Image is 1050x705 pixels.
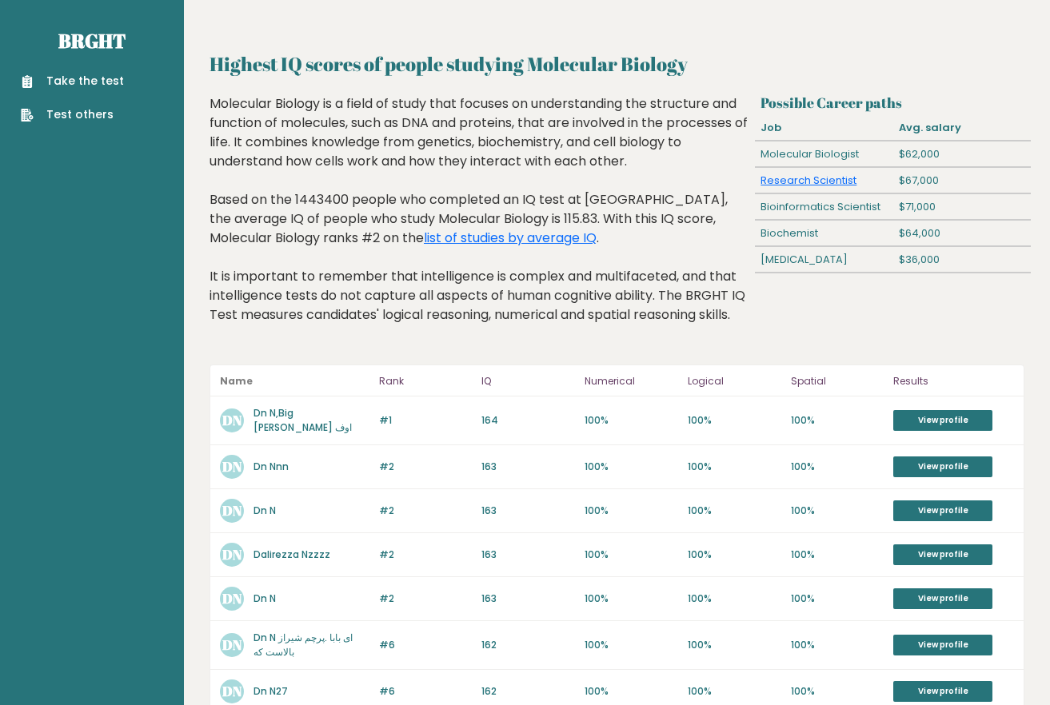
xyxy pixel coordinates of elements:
text: DN [222,635,242,654]
a: View profile [893,588,992,609]
p: 163 [481,504,575,518]
a: View profile [893,681,992,702]
p: 100% [585,413,678,428]
p: Results [893,372,1014,391]
text: DN [222,501,242,520]
text: DN [222,589,242,607]
h2: Highest IQ scores of people studying Molecular Biology [210,50,1024,78]
p: 100% [791,504,884,518]
div: Bioinformatics Scientist [755,194,892,220]
p: Rank [379,372,473,391]
p: #2 [379,548,473,562]
p: 100% [688,413,781,428]
p: 100% [688,684,781,699]
div: $36,000 [892,247,1030,273]
a: Dn N [254,591,276,605]
p: 163 [481,460,575,474]
p: 100% [791,548,884,562]
p: 162 [481,638,575,652]
p: 163 [481,591,575,606]
a: Brght [58,28,126,54]
p: 100% [585,460,678,474]
div: Avg. salary [892,115,1030,141]
p: Numerical [585,372,678,391]
a: Dn N,Big [PERSON_NAME] اوف [254,406,352,434]
div: $64,000 [892,221,1030,246]
p: Spatial [791,372,884,391]
p: 100% [585,684,678,699]
div: $67,000 [892,168,1030,193]
a: Dn Nnn [254,460,289,473]
p: 100% [688,591,781,606]
a: Dn N ای بابا .پرچم شیراز بالاست که [254,631,353,659]
a: View profile [893,544,992,565]
p: 100% [791,684,884,699]
p: 100% [585,504,678,518]
p: 100% [791,460,884,474]
text: DN [222,411,242,429]
p: 100% [791,413,884,428]
a: View profile [893,635,992,655]
p: #2 [379,591,473,606]
div: [MEDICAL_DATA] [755,247,892,273]
b: Name [220,374,253,388]
p: 100% [688,548,781,562]
a: Dalirezza Nzzzz [254,548,330,561]
p: Logical [688,372,781,391]
a: Dn N27 [254,684,288,698]
p: 100% [585,548,678,562]
div: Molecular Biology is a field of study that focuses on understanding the structure and function of... [210,94,749,349]
text: DN [222,545,242,564]
p: 163 [481,548,575,562]
p: 100% [688,460,781,474]
div: Job [755,115,892,141]
a: Take the test [21,73,124,90]
a: Dn N [254,504,276,517]
text: DN [222,457,242,476]
p: IQ [481,372,575,391]
div: $62,000 [892,141,1030,167]
p: 100% [791,638,884,652]
p: 100% [688,504,781,518]
p: 164 [481,413,575,428]
p: 100% [585,591,678,606]
a: View profile [893,456,992,477]
p: #2 [379,460,473,474]
text: DN [222,682,242,700]
p: #1 [379,413,473,428]
p: #6 [379,638,473,652]
p: #2 [379,504,473,518]
a: list of studies by average IQ [424,229,597,247]
div: $71,000 [892,194,1030,220]
p: 162 [481,684,575,699]
p: 100% [585,638,678,652]
a: View profile [893,410,992,431]
p: 100% [791,591,884,606]
a: Research Scientist [761,173,856,188]
a: Test others [21,106,124,123]
div: Biochemist [755,221,892,246]
p: #6 [379,684,473,699]
h3: Possible Career paths [761,94,1024,111]
a: View profile [893,500,992,521]
div: Molecular Biologist [755,141,892,167]
p: 100% [688,638,781,652]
